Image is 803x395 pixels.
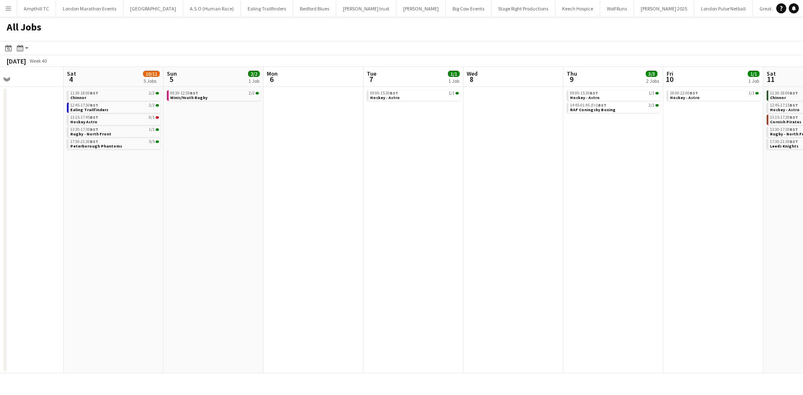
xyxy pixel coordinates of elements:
button: A.S.O (Human Race) [183,0,241,17]
button: Keech Hospice [555,0,600,17]
button: [PERSON_NAME] [396,0,446,17]
div: [DATE] [7,57,26,65]
button: London Marathon Events [56,0,123,17]
button: Wolf Runs [600,0,634,17]
button: Ealing Trailfinders [241,0,293,17]
button: [PERSON_NAME] trust [336,0,396,17]
button: [PERSON_NAME] 2025 [634,0,694,17]
button: Big Cow Events [446,0,491,17]
span: Week 40 [28,58,49,64]
button: London Pulse Netball [694,0,753,17]
button: Bedford Blues [293,0,336,17]
button: Stage Right Productions [491,0,555,17]
button: [GEOGRAPHIC_DATA] [123,0,183,17]
button: Ampthill TC [17,0,56,17]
